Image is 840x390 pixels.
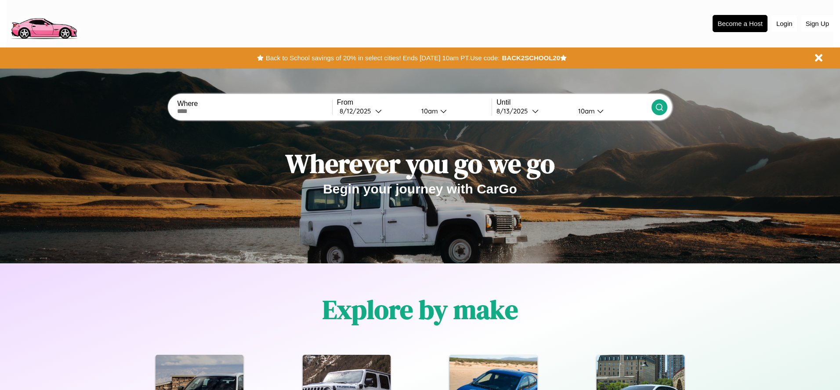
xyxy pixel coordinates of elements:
button: Login [772,15,797,32]
div: 8 / 12 / 2025 [340,107,375,115]
label: From [337,98,492,106]
button: Become a Host [713,15,768,32]
div: 10am [417,107,440,115]
h1: Explore by make [322,292,518,328]
button: 10am [414,106,492,116]
div: 10am [574,107,597,115]
button: Back to School savings of 20% in select cities! Ends [DATE] 10am PT.Use code: [264,52,502,64]
button: 10am [571,106,651,116]
img: logo [7,4,81,41]
button: 8/12/2025 [337,106,414,116]
button: Sign Up [801,15,833,32]
div: 8 / 13 / 2025 [496,107,532,115]
b: BACK2SCHOOL20 [502,54,560,62]
label: Where [177,100,332,108]
label: Until [496,98,651,106]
